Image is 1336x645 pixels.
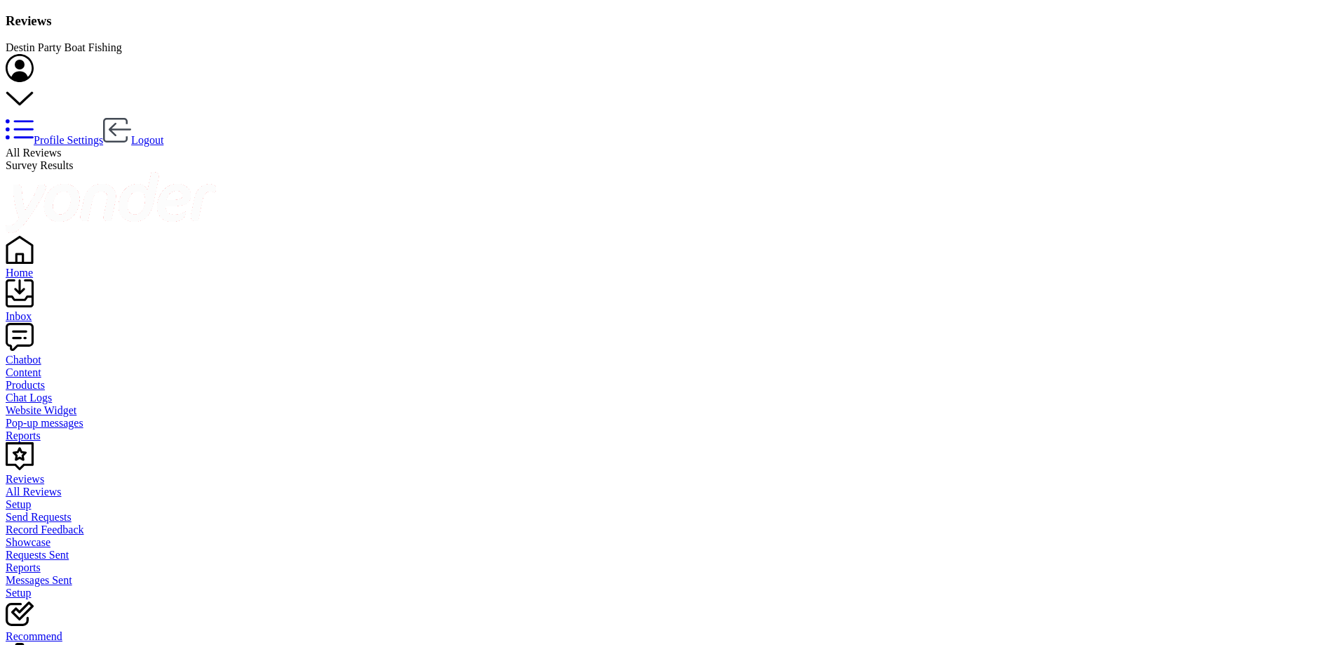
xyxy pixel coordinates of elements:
[6,511,1330,524] a: Send Requests
[6,379,1330,392] a: Products
[6,630,1330,643] div: Recommend
[6,354,1330,366] div: Chatbot
[6,267,1330,279] div: Home
[6,561,1330,574] a: Reports
[6,417,1330,430] a: Pop-up messages
[6,404,1330,417] a: Website Widget
[6,536,1330,549] a: Showcase
[6,172,216,233] img: yonder-white-logo.png
[6,618,1330,643] a: Recommend
[6,430,1330,442] a: Reports
[6,13,1330,29] h3: Reviews
[6,341,1330,366] a: Chatbot
[6,549,1330,561] a: Requests Sent
[6,254,1330,279] a: Home
[6,134,103,146] a: Profile Settings
[6,392,1330,404] a: Chat Logs
[6,298,1330,323] a: Inbox
[6,147,62,159] span: All Reviews
[6,486,1330,498] a: All Reviews
[6,460,1330,486] a: Reviews
[6,574,1330,587] a: Messages Sent
[6,587,1330,599] a: Setup
[6,310,1330,323] div: Inbox
[6,41,1330,54] div: Destin Party Boat Fishing
[103,134,163,146] a: Logout
[6,473,1330,486] div: Reviews
[6,524,1330,536] a: Record Feedback
[6,366,1330,379] a: Content
[6,498,1330,511] a: Setup
[6,159,73,171] span: Survey Results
